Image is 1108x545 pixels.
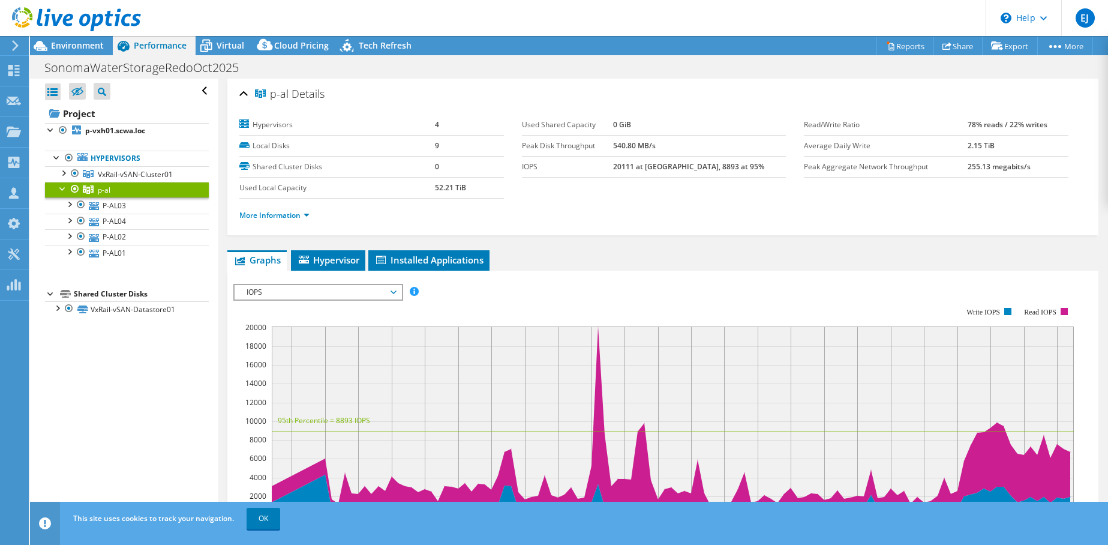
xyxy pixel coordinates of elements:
a: P-AL04 [45,214,209,229]
text: 14000 [245,378,266,388]
a: VxRail-vSAN-Datastore01 [45,301,209,317]
span: Virtual [217,40,244,51]
span: Cloud Pricing [274,40,329,51]
span: VxRail-vSAN-Cluster01 [98,169,173,179]
a: P-AL02 [45,229,209,245]
label: Used Shared Capacity [522,119,613,131]
text: 8000 [250,435,266,445]
text: 2000 [250,491,266,501]
a: OK [247,508,280,529]
text: 6000 [250,453,266,463]
label: Average Daily Write [804,140,968,152]
b: 20111 at [GEOGRAPHIC_DATA], 8893 at 95% [613,161,764,172]
span: Performance [134,40,187,51]
label: Read/Write Ratio [804,119,968,131]
div: Shared Cluster Disks [74,287,209,301]
b: p-vxh01.scwa.loc [85,125,145,136]
a: Project [45,104,209,123]
span: This site uses cookies to track your navigation. [73,513,234,523]
span: Graphs [233,254,281,266]
text: 16000 [245,360,266,370]
b: 78% reads / 22% writes [968,119,1047,130]
text: 4000 [250,472,266,483]
span: p-al [98,185,110,195]
b: 0 [435,161,439,172]
label: IOPS [522,161,613,173]
text: 20000 [245,322,266,333]
text: 10000 [245,416,266,426]
a: Hypervisors [45,151,209,166]
label: Local Disks [239,140,435,152]
b: 52.21 TiB [435,182,466,193]
span: p-al [255,88,289,100]
b: 540.80 MB/s [613,140,656,151]
b: 2.15 TiB [968,140,995,151]
text: Write IOPS [967,308,1001,316]
a: p-al [45,182,209,197]
span: EJ [1076,8,1095,28]
span: Details [292,86,325,101]
b: 255.13 megabits/s [968,161,1031,172]
span: Tech Refresh [359,40,412,51]
span: IOPS [241,285,395,300]
label: Peak Disk Throughput [522,140,613,152]
a: More [1037,37,1093,55]
b: 0 GiB [613,119,631,130]
a: Export [982,37,1038,55]
label: Hypervisors [239,119,435,131]
b: 4 [435,119,439,130]
a: Reports [876,37,934,55]
text: 12000 [245,397,266,408]
label: Peak Aggregate Network Throughput [804,161,968,173]
a: Share [933,37,983,55]
text: 95th Percentile = 8893 IOPS [278,415,370,426]
h1: SonomaWaterStorageRedoOct2025 [39,61,257,74]
text: Read IOPS [1025,308,1057,316]
span: Environment [51,40,104,51]
label: Shared Cluster Disks [239,161,435,173]
a: p-vxh01.scwa.loc [45,123,209,139]
a: P-AL03 [45,197,209,213]
span: Installed Applications [374,254,484,266]
text: 18000 [245,341,266,351]
a: More Information [239,210,310,220]
svg: \n [1001,13,1011,23]
b: 9 [435,140,439,151]
span: Hypervisor [297,254,359,266]
a: P-AL01 [45,245,209,260]
a: VxRail-vSAN-Cluster01 [45,166,209,182]
label: Used Local Capacity [239,182,435,194]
